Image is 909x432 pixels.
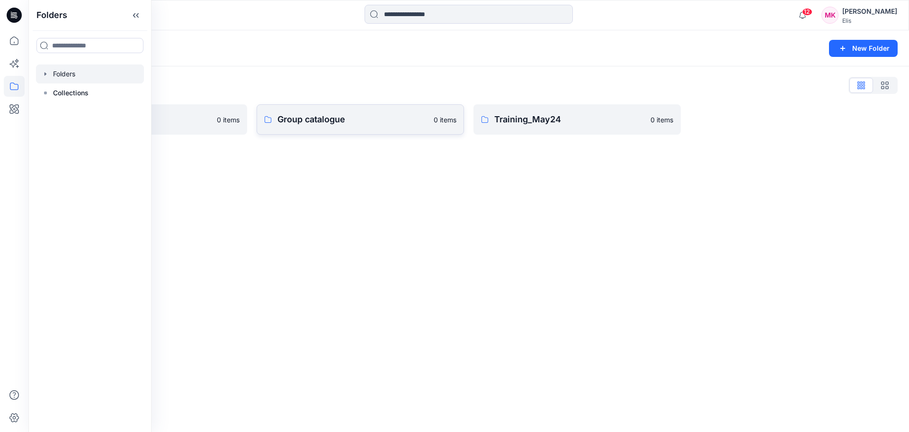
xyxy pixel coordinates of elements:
span: 12 [802,8,812,16]
p: 0 items [217,115,240,125]
p: 0 items [651,115,673,125]
p: Group catalogue [277,113,428,126]
div: Elis [842,17,897,24]
p: Training_May24 [494,113,645,126]
a: Training_May240 items [473,104,681,135]
div: [PERSON_NAME] [842,6,897,17]
button: New Folder [829,40,898,57]
a: Group catalogue0 items [257,104,464,135]
p: 0 items [434,115,456,125]
div: MK [821,7,838,24]
p: Collections [53,87,89,99]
